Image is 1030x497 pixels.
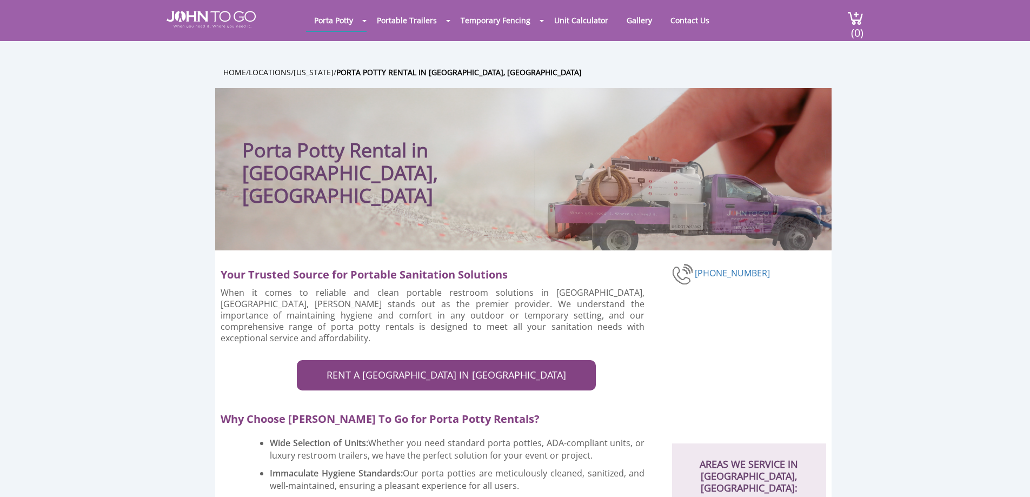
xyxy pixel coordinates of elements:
img: phone-number [672,262,695,286]
a: Temporary Fencing [453,10,539,31]
a: Portable Trailers [369,10,445,31]
strong: Immaculate Hygiene Standards: [270,467,402,479]
strong: Wide Selection of Units: [270,437,368,449]
h2: AREAS WE SERVICE IN [GEOGRAPHIC_DATA], [GEOGRAPHIC_DATA]: [683,443,815,494]
a: Locations [249,67,291,77]
ul: / / / [223,66,840,78]
a: [US_STATE] [294,67,334,77]
h2: Why Choose [PERSON_NAME] To Go for Porta Potty Rentals? [221,407,654,426]
p: When it comes to reliable and clean portable restroom solutions in [GEOGRAPHIC_DATA], [GEOGRAPHIC... [221,287,645,344]
li: Whether you need standard porta potties, ADA-compliant units, or luxury restroom trailers, we hav... [270,432,644,462]
a: RENT A [GEOGRAPHIC_DATA] IN [GEOGRAPHIC_DATA] [297,360,596,390]
a: Porta Potty [306,10,361,31]
a: Gallery [619,10,660,31]
a: [PHONE_NUMBER] [695,267,770,279]
a: Unit Calculator [546,10,616,31]
img: Truck [534,150,826,250]
img: JOHN to go [167,11,256,28]
a: Home [223,67,246,77]
h2: Your Trusted Source for Portable Sanitation Solutions [221,262,654,282]
button: Live Chat [987,454,1030,497]
a: Porta Potty Rental in [GEOGRAPHIC_DATA], [GEOGRAPHIC_DATA] [336,67,582,77]
li: Our porta potties are meticulously cleaned, sanitized, and well-maintained, ensuring a pleasant e... [270,462,644,492]
img: cart a [847,11,863,25]
span: (0) [850,17,863,40]
h1: Porta Potty Rental in [GEOGRAPHIC_DATA], [GEOGRAPHIC_DATA] [242,110,591,207]
a: Contact Us [662,10,717,31]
